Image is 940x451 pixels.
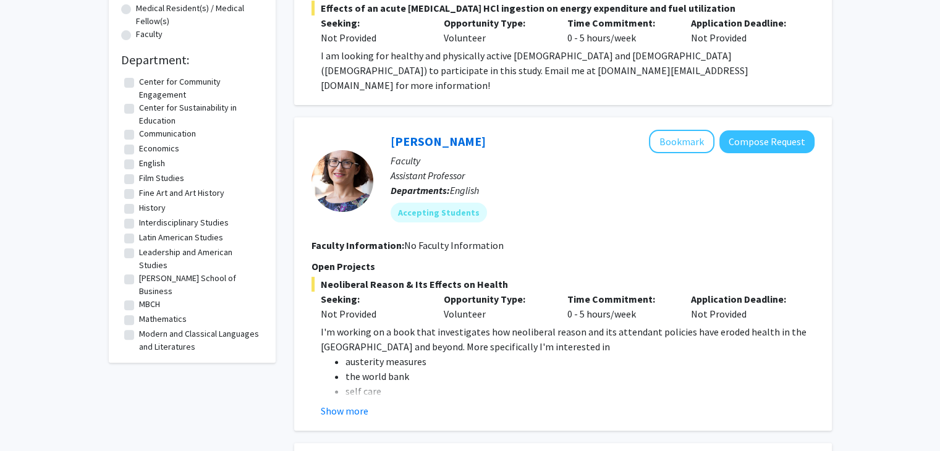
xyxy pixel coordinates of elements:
[567,15,672,30] p: Time Commitment:
[321,30,426,45] div: Not Provided
[9,395,53,442] iframe: Chat
[139,142,179,155] label: Economics
[139,216,229,229] label: Interdisciplinary Studies
[139,187,224,200] label: Fine Art and Art History
[434,292,558,321] div: Volunteer
[321,48,815,93] p: I am looking for healthy and physically active [DEMOGRAPHIC_DATA] and [DEMOGRAPHIC_DATA] ([DEMOGR...
[391,184,450,196] b: Departments:
[139,127,196,140] label: Communication
[444,292,549,306] p: Opportunity Type:
[139,201,166,214] label: History
[404,239,504,251] span: No Faculty Information
[311,1,815,15] span: Effects of an acute [MEDICAL_DATA] HCl ingestion on energy expenditure and fuel utilization
[136,2,263,28] label: Medical Resident(s) / Medical Fellow(s)
[391,133,486,149] a: [PERSON_NAME]
[719,130,815,153] button: Compose Request to Joanna Eleftheriou
[121,53,263,67] h2: Department:
[139,272,260,298] label: [PERSON_NAME] School of Business
[321,324,815,354] p: I'm working on a book that investigates how neoliberal reason and its attendant policies have ero...
[311,259,815,274] p: Open Projects
[444,15,549,30] p: Opportunity Type:
[321,15,426,30] p: Seeking:
[311,239,404,251] b: Faculty Information:
[345,369,815,384] li: the world bank
[391,203,487,222] mat-chip: Accepting Students
[139,313,187,326] label: Mathematics
[139,246,260,272] label: Leadership and American Studies
[139,172,184,185] label: Film Studies
[682,292,805,321] div: Not Provided
[345,354,815,369] li: austerity measures
[558,292,682,321] div: 0 - 5 hours/week
[136,28,163,41] label: Faculty
[434,15,558,45] div: Volunteer
[139,231,223,244] label: Latin American Studies
[691,15,796,30] p: Application Deadline:
[321,306,426,321] div: Not Provided
[450,184,479,196] span: English
[682,15,805,45] div: Not Provided
[139,298,160,311] label: MBCH
[567,292,672,306] p: Time Commitment:
[345,384,815,398] li: self care
[139,327,260,353] label: Modern and Classical Languages and Literatures
[391,168,815,183] p: Assistant Professor
[558,15,682,45] div: 0 - 5 hours/week
[649,130,714,153] button: Add Joanna Eleftheriou to Bookmarks
[139,157,165,170] label: English
[391,153,815,168] p: Faculty
[691,292,796,306] p: Application Deadline:
[139,101,260,127] label: Center for Sustainability in Education
[311,277,815,292] span: Neoliberal Reason & Its Effects on Health
[321,403,368,418] button: Show more
[321,292,426,306] p: Seeking:
[139,75,260,101] label: Center for Community Engagement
